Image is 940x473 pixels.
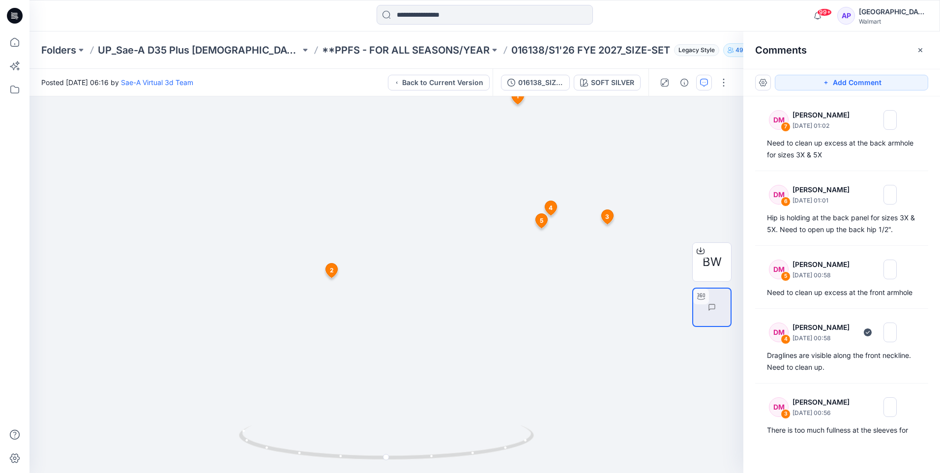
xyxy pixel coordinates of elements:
button: Back to Current Version [388,75,490,90]
div: DM [769,397,789,417]
div: Draglines are visible along the front neckline. Need to clean up. [767,350,916,373]
button: SOFT SILVER [574,75,641,90]
span: Legacy Style [674,44,719,56]
div: DM [769,260,789,279]
div: DM [769,323,789,342]
button: Add Comment [775,75,928,90]
span: Posted [DATE] 06:16 by [41,77,193,88]
p: [PERSON_NAME] [793,396,856,408]
div: 3 [781,409,791,419]
p: [PERSON_NAME] [793,109,856,121]
span: 99+ [817,8,832,16]
div: [GEOGRAPHIC_DATA] [859,6,928,18]
button: Details [676,75,692,90]
div: Hip is holding at the back panel for sizes 3X & 5X. Need to open up the back hip 1/2". [767,212,916,236]
div: 016138_SIZE-SET_TS PUFF SLV FLEECE SAEA 081925 [518,77,563,88]
a: Folders [41,43,76,57]
a: UP_Sae-A D35 Plus [DEMOGRAPHIC_DATA] Top [98,43,300,57]
div: DM [769,110,789,130]
p: [DATE] 00:58 [793,333,856,343]
button: 49 [723,43,756,57]
div: 5 [781,271,791,281]
p: [PERSON_NAME] [793,184,856,196]
div: 6 [781,197,791,207]
p: 49 [735,45,743,56]
p: 016138/S1'26 FYE 2027_SIZE-SET [511,43,670,57]
a: **PPFS - FOR ALL SEASONS/YEAR [322,43,490,57]
p: [DATE] 00:56 [793,408,856,418]
p: [DATE] 01:01 [793,196,856,206]
p: [PERSON_NAME] [793,322,856,333]
button: Legacy Style [670,43,719,57]
div: SOFT SILVER [591,77,634,88]
a: Sae-A Virtual 3d Team [121,78,193,87]
p: [DATE] 01:02 [793,121,856,131]
div: Walmart [859,18,928,25]
div: There is too much fullness at the sleeves for size 5X [767,424,916,448]
button: 016138_SIZE-SET_TS PUFF SLV FLEECE SAEA 081925 [501,75,570,90]
div: DM [769,185,789,205]
div: 7 [781,122,791,132]
span: BW [703,253,722,271]
h2: Comments [755,44,807,56]
p: [DATE] 00:58 [793,270,856,280]
div: Need to clean up excess at the front armhole [767,287,916,298]
div: Need to clean up excess at the back armhole for sizes 3X & 5X [767,137,916,161]
div: AP [837,7,855,25]
p: [PERSON_NAME] [793,259,856,270]
div: 4 [781,334,791,344]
